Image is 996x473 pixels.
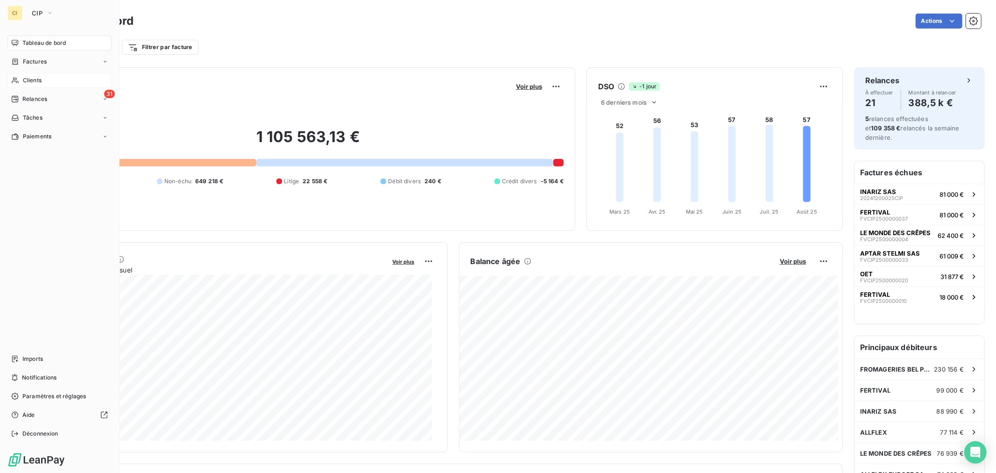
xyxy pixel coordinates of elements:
tspan: Août 25 [797,208,817,215]
a: Paiements [7,129,112,144]
span: Chiffre d'affaires mensuel [53,265,386,275]
span: Aide [22,411,35,419]
span: 5 [865,115,869,122]
div: Open Intercom Messenger [964,441,987,464]
img: Logo LeanPay [7,452,65,467]
tspan: Mai 25 [686,208,703,215]
span: Factures [23,57,47,66]
h2: 1 105 563,13 € [53,128,564,156]
span: Crédit divers [502,177,537,186]
button: LE MONDE DES CRÊPESFVCIP250000000462 400 € [855,225,984,245]
button: FERTIVALFVCIP250000001018 000 € [855,287,984,307]
h6: Balance âgée [471,256,521,267]
div: CI [7,6,22,21]
a: Factures [7,54,112,69]
button: APTAR STELMI SASFVCIP250000003361 009 € [855,245,984,266]
span: Tableau de bord [22,39,66,47]
span: FVCIP2500000004 [860,236,908,242]
span: FERTIVAL [860,208,890,216]
a: Clients [7,73,112,88]
button: Filtrer par facture [122,40,198,55]
button: FERTIVALFVCIP250000003781 000 € [855,204,984,225]
h6: DSO [598,81,614,92]
span: LE MONDE DES CRÊPES [860,229,931,236]
span: 81 000 € [939,191,964,198]
a: Imports [7,351,112,366]
h4: 21 [865,95,893,110]
h6: Principaux débiteurs [855,336,984,358]
span: Voir plus [780,258,806,265]
span: INARIZ SAS [860,188,896,195]
span: Imports [22,355,43,363]
span: 240 € [424,177,441,186]
h6: Factures échues [855,161,984,184]
span: Tâches [23,114,42,122]
span: 6 derniers mois [601,99,647,106]
span: 22 558 € [303,177,327,186]
span: Litige [284,177,299,186]
button: Voir plus [777,257,809,265]
span: 61 009 € [939,252,964,260]
span: FERTIVAL [860,387,890,394]
span: -1 jour [629,82,659,91]
span: CIP [32,9,42,17]
span: 81 000 € [939,211,964,219]
a: Tableau de bord [7,36,112,50]
span: FVCIP2500000037 [860,216,908,222]
a: Paramètres et réglages [7,389,112,404]
span: ALLFLEX [860,429,887,436]
span: 76 939 € [937,450,964,457]
span: 31 [104,90,115,98]
span: OET [860,270,873,278]
span: 88 990 € [937,408,964,415]
span: 18 000 € [939,294,964,301]
span: 99 000 € [937,387,964,394]
span: 230 156 € [934,365,964,373]
a: Tâches [7,110,112,125]
tspan: Mars 25 [609,208,630,215]
span: Voir plus [393,258,415,265]
tspan: Avr. 25 [649,208,666,215]
span: relances effectuées et relancés la semaine dernière. [865,115,960,141]
span: 109 358 € [871,124,900,132]
span: LE MONDE DES CRÊPES [860,450,932,457]
span: Montant à relancer [909,90,956,95]
span: FROMAGERIES BEL PRODUCTION FRANCE [860,365,934,373]
span: FVCIP2500000020 [860,278,908,283]
span: FERTIVAL [860,291,890,298]
a: Aide [7,408,112,423]
span: -5 164 € [541,177,564,186]
span: FVCIP2500000033 [860,257,908,263]
button: Voir plus [390,257,417,265]
span: Notifications [22,373,57,382]
span: Voir plus [516,83,542,90]
tspan: Juin 25 [722,208,742,215]
span: 77 114 € [940,429,964,436]
span: APTAR STELMI SAS [860,250,920,257]
button: Actions [916,14,962,29]
span: Clients [23,76,42,85]
span: Déconnexion [22,430,58,438]
span: Paramètres et réglages [22,392,86,401]
span: FVCIP2500000010 [860,298,907,304]
span: Débit divers [388,177,421,186]
a: 31Relances [7,92,112,107]
button: OETFVCIP250000002031 877 € [855,266,984,287]
button: INARIZ SAS20241200025CIP81 000 € [855,184,984,204]
span: Paiements [23,132,51,141]
tspan: Juil. 25 [760,208,779,215]
span: Relances [22,95,47,103]
button: Voir plus [513,82,545,91]
span: À effectuer [865,90,893,95]
span: 649 218 € [195,177,223,186]
span: 20241200025CIP [860,195,903,201]
span: Non-échu [164,177,191,186]
h6: Relances [865,75,899,86]
span: 31 877 € [940,273,964,280]
span: INARIZ SAS [860,408,897,415]
span: 62 400 € [938,232,964,239]
h4: 388,5 k € [909,95,956,110]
